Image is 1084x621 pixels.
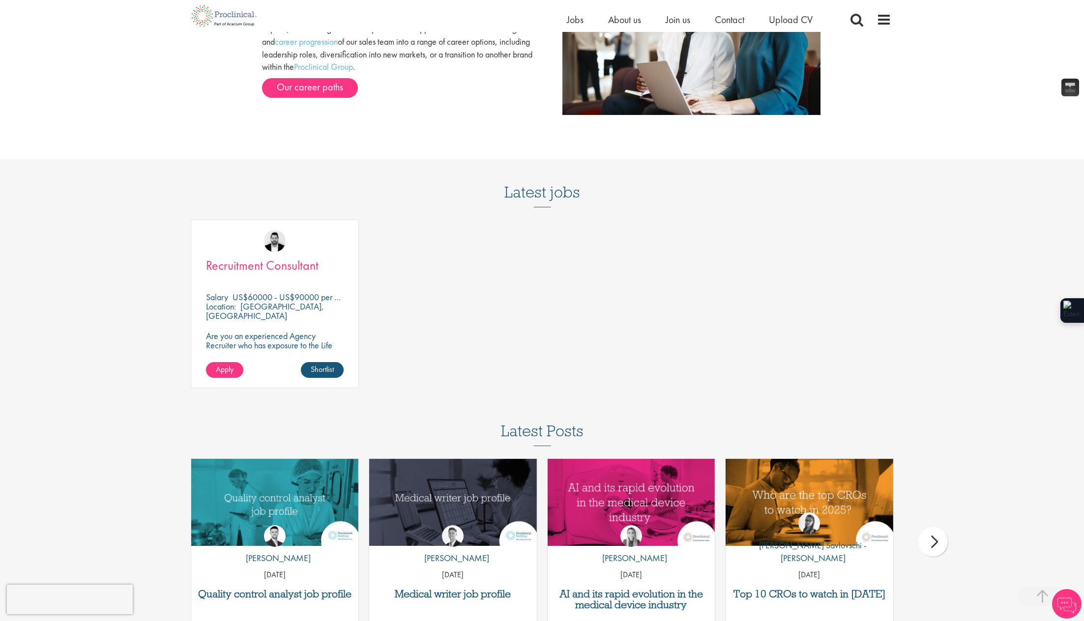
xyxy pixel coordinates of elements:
img: Top 10 CROs 2025 | Proclinical [726,459,893,546]
a: Hannah Burke [PERSON_NAME] [595,525,667,569]
img: AI and Its Impact on the Medical Device Industry | Proclinical [548,459,715,546]
a: Link to a post [369,459,537,546]
a: Theodora Savlovschi - Wicks [PERSON_NAME] Savlovschi - [PERSON_NAME] [726,512,893,569]
h3: Latest Posts [501,423,584,446]
p: [DATE] [369,569,537,581]
p: [DATE] [726,569,893,581]
h3: Latest jobs [504,159,580,207]
a: About us [608,13,641,26]
p: [DATE] [191,569,359,581]
p: [DATE] [548,569,715,581]
img: Medical writer job profile [369,459,537,546]
a: Link to a post [726,459,893,546]
a: Joshua Godden [PERSON_NAME] [238,525,311,569]
img: Joshua Godden [264,525,286,547]
a: Jobs [567,13,584,26]
a: AI and its rapid evolution in the medical device industry [553,589,710,610]
a: Proclinical Group [294,61,353,72]
a: Link to a post [191,459,359,546]
span: Recruitment Consultant [206,257,319,274]
a: Link to a post [548,459,715,546]
img: Extension Icon [1063,301,1081,320]
p: Are you an experienced Agency Recruiter who has exposure to the Life Sciences market and looking ... [206,331,344,368]
a: Contact [715,13,744,26]
img: quality control analyst job profile [191,459,359,546]
img: Hannah Burke [620,525,642,547]
span: Salary [206,291,228,303]
iframe: reCAPTCHA [7,585,133,614]
img: George Watson [442,525,464,547]
div: next [918,527,948,557]
a: career progression [275,36,338,47]
a: Top 10 CROs to watch in [DATE] [731,589,888,599]
a: Medical writer job profile [374,589,532,599]
span: Apply [216,364,234,374]
a: Our career paths [262,78,358,98]
a: Shortlist [301,362,344,378]
img: Theodora Savlovschi - Wicks [798,512,820,534]
a: George Watson [PERSON_NAME] [417,525,489,569]
p: US$60000 - US$90000 per annum [233,291,356,303]
a: Join us [666,13,690,26]
p: [PERSON_NAME] [417,552,489,565]
a: Recruitment Consultant [206,259,344,272]
span: Location: [206,301,236,312]
a: Apply [206,362,243,378]
a: Quality control analyst job profile [196,589,354,599]
p: [PERSON_NAME] [238,552,311,565]
img: Ross Wilkings [264,230,286,252]
img: Chatbot [1052,589,1082,619]
p: [GEOGRAPHIC_DATA], [GEOGRAPHIC_DATA] [206,301,324,321]
p: [PERSON_NAME] [595,552,667,565]
a: Upload CV [769,13,813,26]
p: [PERSON_NAME] Savlovschi - [PERSON_NAME] [726,539,893,564]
